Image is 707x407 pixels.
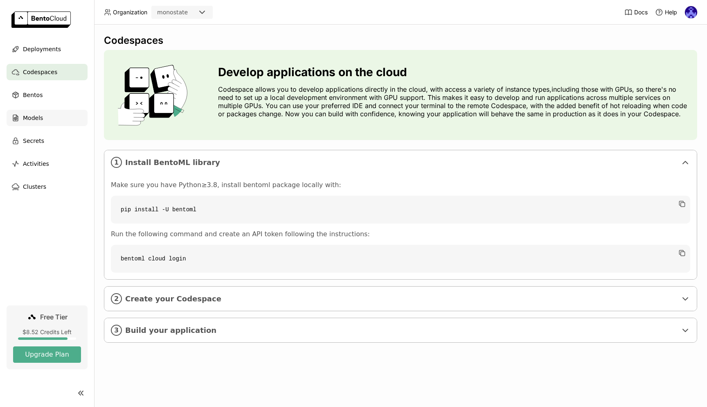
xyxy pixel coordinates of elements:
[104,150,697,174] div: 1Install BentoML library
[7,156,88,172] a: Activities
[23,182,46,192] span: Clusters
[685,6,697,18] img: Andrew correa
[634,9,648,16] span: Docs
[218,66,691,79] h3: Develop applications on the cloud
[23,159,49,169] span: Activities
[111,230,690,238] p: Run the following command and create an API token following the instructions:
[13,346,81,363] button: Upgrade Plan
[624,8,648,16] a: Docs
[110,64,198,126] img: cover onboarding
[665,9,677,16] span: Help
[7,305,88,369] a: Free Tier$8.52 Credits LeftUpgrade Plan
[104,287,697,311] div: 2Create your Codespace
[7,64,88,80] a: Codespaces
[23,136,44,146] span: Secrets
[111,293,122,304] i: 2
[23,113,43,123] span: Models
[11,11,71,28] img: logo
[111,245,690,273] code: bentoml cloud login
[157,8,188,16] div: monostate
[7,41,88,57] a: Deployments
[7,133,88,149] a: Secrets
[125,326,677,335] span: Build your application
[7,87,88,103] a: Bentos
[655,8,677,16] div: Help
[125,294,677,303] span: Create your Codespace
[23,44,61,54] span: Deployments
[111,196,690,224] code: pip install -U bentoml
[7,179,88,195] a: Clusters
[189,9,189,17] input: Selected monostate.
[113,9,147,16] span: Organization
[125,158,677,167] span: Install BentoML library
[111,181,690,189] p: Make sure you have Python≥3.8, install bentoml package locally with:
[23,90,43,100] span: Bentos
[40,313,68,321] span: Free Tier
[218,85,691,118] p: Codespace allows you to develop applications directly in the cloud, with access a variety of inst...
[13,328,81,336] div: $8.52 Credits Left
[111,157,122,168] i: 1
[7,110,88,126] a: Models
[23,67,57,77] span: Codespaces
[104,34,697,47] div: Codespaces
[104,318,697,342] div: 3Build your application
[111,325,122,336] i: 3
